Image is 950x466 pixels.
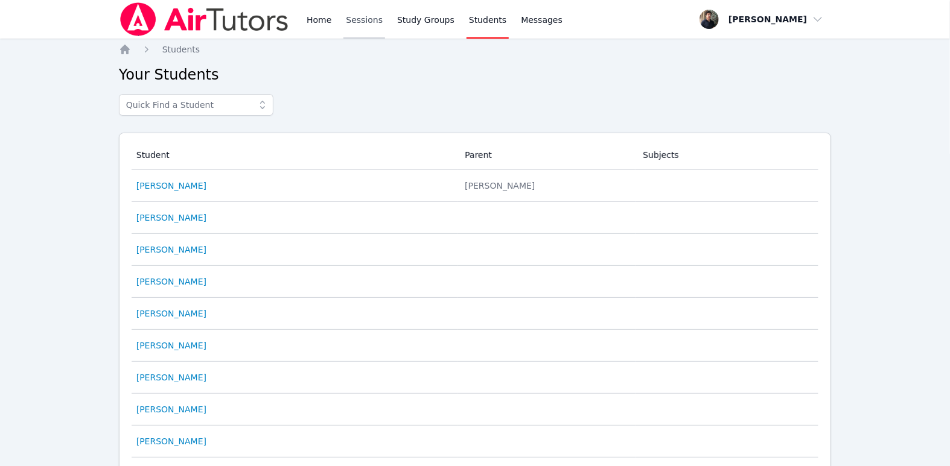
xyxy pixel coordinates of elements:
a: [PERSON_NAME] [136,403,206,415]
input: Quick Find a Student [119,94,273,116]
img: Air Tutors [119,2,290,36]
tr: [PERSON_NAME] [132,202,819,234]
nav: Breadcrumb [119,43,832,55]
tr: [PERSON_NAME] [PERSON_NAME] [132,170,819,202]
th: Student [132,140,458,170]
tr: [PERSON_NAME] [132,426,819,458]
tr: [PERSON_NAME] [132,234,819,266]
a: [PERSON_NAME] [136,244,206,256]
a: [PERSON_NAME] [136,371,206,383]
span: Students [162,45,200,54]
a: [PERSON_NAME] [136,180,206,192]
a: [PERSON_NAME] [136,212,206,224]
a: Students [162,43,200,55]
a: [PERSON_NAME] [136,339,206,351]
a: [PERSON_NAME] [136,307,206,320]
h2: Your Students [119,65,832,84]
div: [PERSON_NAME] [465,180,628,192]
span: Messages [521,14,563,26]
th: Parent [457,140,636,170]
a: [PERSON_NAME] [136,276,206,288]
tr: [PERSON_NAME] [132,362,819,394]
tr: [PERSON_NAME] [132,330,819,362]
tr: [PERSON_NAME] [132,394,819,426]
th: Subjects [636,140,818,170]
a: [PERSON_NAME] [136,435,206,447]
tr: [PERSON_NAME] [132,298,819,330]
tr: [PERSON_NAME] [132,266,819,298]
